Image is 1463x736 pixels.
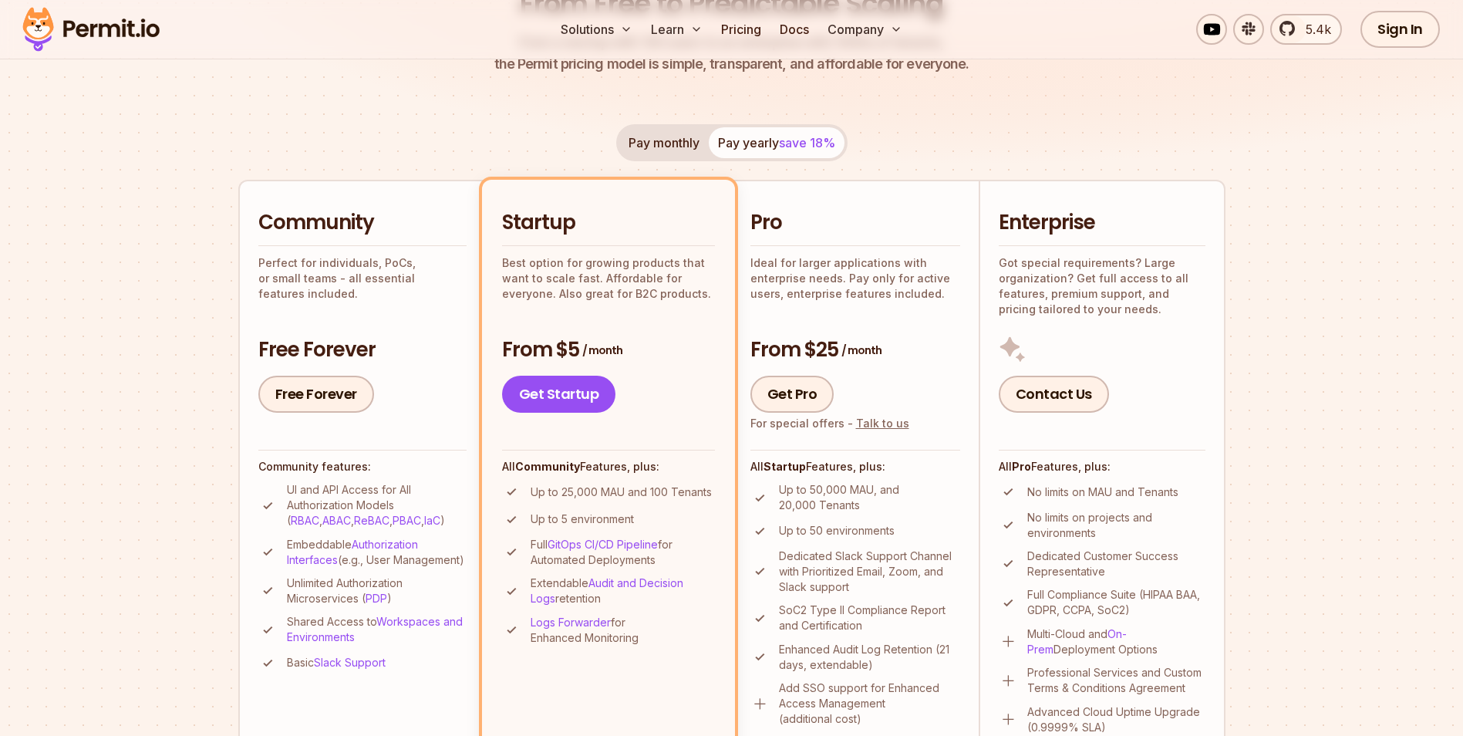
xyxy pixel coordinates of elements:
[258,376,374,413] a: Free Forever
[287,655,386,670] p: Basic
[645,14,709,45] button: Learn
[750,209,960,237] h2: Pro
[502,255,715,302] p: Best option for growing products that want to scale fast. Affordable for everyone. Also great for...
[531,484,712,500] p: Up to 25,000 MAU and 100 Tenants
[764,460,806,473] strong: Startup
[1027,704,1205,735] p: Advanced Cloud Uptime Upgrade (0.9999% SLA)
[779,603,960,633] p: SoC2 Type II Compliance Report and Certification
[548,538,658,551] a: GitOps CI/CD Pipeline
[619,127,709,158] button: Pay monthly
[515,460,580,473] strong: Community
[750,376,834,413] a: Get Pro
[1027,627,1127,656] a: On-Prem
[779,549,960,595] p: Dedicated Slack Support Channel with Prioritized Email, Zoom, and Slack support
[779,482,960,513] p: Up to 50,000 MAU, and 20,000 Tenants
[750,255,960,302] p: Ideal for larger applications with enterprise needs. Pay only for active users, enterprise featur...
[779,680,960,727] p: Add SSO support for Enhanced Access Management (additional cost)
[366,592,387,605] a: PDP
[258,459,467,474] h4: Community features:
[999,376,1109,413] a: Contact Us
[715,14,767,45] a: Pricing
[354,514,389,527] a: ReBAC
[314,656,386,669] a: Slack Support
[287,576,467,606] p: Unlimited Authorization Microservices ( )
[258,209,467,237] h2: Community
[287,614,467,645] p: Shared Access to
[258,255,467,302] p: Perfect for individuals, PoCs, or small teams - all essential features included.
[1027,626,1205,657] p: Multi-Cloud and Deployment Options
[555,14,639,45] button: Solutions
[1027,549,1205,579] p: Dedicated Customer Success Representative
[291,514,319,527] a: RBAC
[1027,510,1205,541] p: No limits on projects and environments
[774,14,815,45] a: Docs
[1027,587,1205,618] p: Full Compliance Suite (HIPAA BAA, GDPR, CCPA, SoC2)
[531,615,715,646] p: for Enhanced Monitoring
[424,514,440,527] a: IaC
[1270,14,1342,45] a: 5.4k
[531,576,683,605] a: Audit and Decision Logs
[502,376,616,413] a: Get Startup
[1027,665,1205,696] p: Professional Services and Custom Terms & Conditions Agreement
[821,14,908,45] button: Company
[750,459,960,474] h4: All Features, plus:
[287,537,467,568] p: Embeddable (e.g., User Management)
[779,642,960,673] p: Enhanced Audit Log Retention (21 days, extendable)
[1296,20,1331,39] span: 5.4k
[322,514,351,527] a: ABAC
[258,336,467,364] h3: Free Forever
[856,417,909,430] a: Talk to us
[531,616,611,629] a: Logs Forwarder
[502,459,715,474] h4: All Features, plus:
[841,343,882,358] span: / month
[531,576,715,606] p: Extendable retention
[999,209,1205,237] h2: Enterprise
[393,514,421,527] a: PBAC
[779,523,895,538] p: Up to 50 environments
[15,3,167,56] img: Permit logo
[582,343,622,358] span: / month
[531,537,715,568] p: Full for Automated Deployments
[502,209,715,237] h2: Startup
[999,459,1205,474] h4: All Features, plus:
[531,511,634,527] p: Up to 5 environment
[287,538,418,566] a: Authorization Interfaces
[1012,460,1031,473] strong: Pro
[287,482,467,528] p: UI and API Access for All Authorization Models ( , , , , )
[750,416,909,431] div: For special offers -
[1027,484,1178,500] p: No limits on MAU and Tenants
[1360,11,1440,48] a: Sign In
[502,336,715,364] h3: From $5
[750,336,960,364] h3: From $25
[999,255,1205,317] p: Got special requirements? Large organization? Get full access to all features, premium support, a...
